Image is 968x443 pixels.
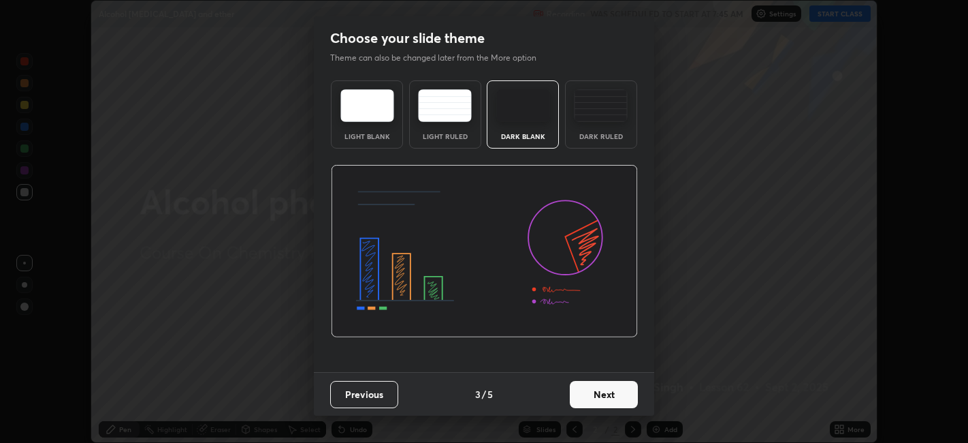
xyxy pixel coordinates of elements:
img: darkTheme.f0cc69e5.svg [496,89,550,122]
h4: 3 [475,387,481,401]
button: Previous [330,381,398,408]
div: Dark Blank [496,133,550,140]
button: Next [570,381,638,408]
p: Theme can also be changed later from the More option [330,52,551,64]
h4: / [482,387,486,401]
div: Dark Ruled [574,133,628,140]
img: darkRuledTheme.de295e13.svg [574,89,628,122]
h2: Choose your slide theme [330,29,485,47]
div: Light Ruled [418,133,472,140]
h4: 5 [487,387,493,401]
img: darkThemeBanner.d06ce4a2.svg [331,165,638,338]
div: Light Blank [340,133,394,140]
img: lightRuledTheme.5fabf969.svg [418,89,472,122]
img: lightTheme.e5ed3b09.svg [340,89,394,122]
